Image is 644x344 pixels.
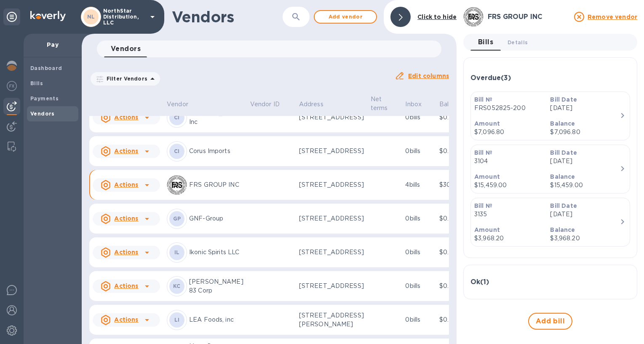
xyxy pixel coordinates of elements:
[439,282,474,290] p: $0.00
[114,215,138,222] u: Actions
[189,248,243,257] p: Ikonic Spirits LLC
[174,317,180,323] b: LI
[189,109,243,126] p: [PERSON_NAME] Inc
[405,113,433,122] p: 0 bills
[474,181,543,190] p: $15,459.00
[103,75,147,82] p: Filter Vendors
[550,226,575,233] b: Balance
[439,113,474,122] p: $0.00
[30,95,59,102] b: Payments
[111,43,141,55] span: Vendors
[173,215,181,222] b: GP
[299,147,364,156] p: [STREET_ADDRESS]
[405,100,433,109] span: Inbox
[172,8,283,26] h1: Vendors
[314,10,377,24] button: Add vendor
[250,100,291,109] span: Vendor ID
[474,96,492,103] b: Bill №
[470,64,630,91] div: Overdue(3)
[405,180,433,189] p: 4 bills
[470,74,511,82] h3: Overdue ( 3 )
[470,145,630,193] button: Bill №3104Bill Date[DATE]Amount$15,459.00Balance$15,459.00
[550,128,619,137] p: $7,096.80
[103,8,145,26] p: NorthStar Distribution, LLC
[474,173,500,180] b: Amount
[536,316,565,326] span: Add bill
[470,272,630,292] div: Ok(1)
[3,8,20,25] div: Unpin categories
[474,128,543,137] p: $7,096.80
[550,104,619,113] p: [DATE]
[439,100,474,109] span: Balance
[550,210,619,219] p: [DATE]
[408,73,449,79] u: Edit columns
[550,96,577,103] b: Bill Date
[174,148,180,154] b: CI
[405,248,433,257] p: 0 bills
[30,11,66,21] img: Logo
[474,120,500,127] b: Amount
[550,157,619,166] p: [DATE]
[30,80,43,86] b: Bills
[439,248,474,257] p: $0.00
[588,13,637,20] u: Remove vendor
[470,198,630,247] button: Bill №3135Bill Date[DATE]Amount$3,968.20Balance$3,968.20
[439,147,474,156] p: $0.00
[114,282,138,289] u: Actions
[114,181,138,188] u: Actions
[114,316,138,323] u: Actions
[30,40,75,49] p: Pay
[405,100,422,109] p: Inbox
[114,114,138,121] u: Actions
[474,149,492,156] b: Bill №
[478,36,493,48] span: Bills
[87,13,95,20] b: NL
[189,180,243,189] p: FRS GROUP INC
[189,147,243,156] p: Corus Imports
[299,282,364,290] p: [STREET_ADDRESS]
[439,180,474,189] p: $30,815.32
[550,234,619,243] p: $3,968.20
[550,120,575,127] b: Balance
[417,13,457,20] b: Click to hide
[550,202,577,209] b: Bill Date
[189,315,243,324] p: LEA Foods, inc
[371,95,399,113] span: Net terms
[488,13,569,21] h3: FRS GROUP INC
[299,180,364,189] p: [STREET_ADDRESS]
[474,157,543,166] p: 3104
[474,202,492,209] b: Bill №
[550,173,575,180] b: Balance
[474,104,543,113] p: FRS052825-200
[167,100,188,109] p: Vendor
[299,113,364,122] p: [STREET_ADDRESS]
[508,38,528,47] span: Details
[7,81,17,91] img: Foreign exchange
[299,311,364,329] p: [STREET_ADDRESS][PERSON_NAME]
[167,100,199,109] span: Vendor
[405,282,433,290] p: 0 bills
[550,181,619,190] p: $15,459.00
[550,149,577,156] b: Bill Date
[299,214,364,223] p: [STREET_ADDRESS]
[474,210,543,219] p: 3135
[439,100,463,109] p: Balance
[250,100,280,109] p: Vendor ID
[174,114,180,121] b: CI
[114,148,138,154] u: Actions
[299,100,323,109] p: Address
[474,226,500,233] b: Amount
[405,147,433,156] p: 0 bills
[114,249,138,255] u: Actions
[299,248,364,257] p: [STREET_ADDRESS]
[528,313,573,330] button: Add bill
[321,12,369,22] span: Add vendor
[174,249,180,255] b: IL
[189,214,243,223] p: GNF-Group
[405,315,433,324] p: 0 bills
[405,214,433,223] p: 0 bills
[439,214,474,223] p: $0.00
[173,283,181,289] b: KC
[470,278,489,286] h3: Ok ( 1 )
[30,65,62,71] b: Dashboard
